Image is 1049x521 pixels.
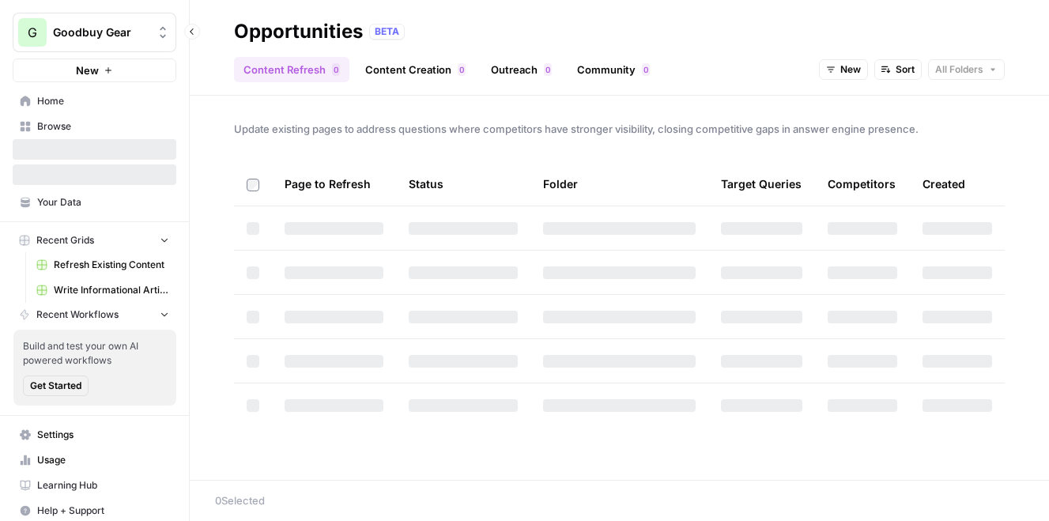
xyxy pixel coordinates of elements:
span: Update existing pages to address questions where competitors have stronger visibility, closing co... [234,121,1005,137]
span: Usage [37,453,169,467]
span: 0 [643,63,648,76]
span: Your Data [37,195,169,210]
a: Write Informational Article [29,277,176,303]
button: New [13,59,176,82]
a: Outreach0 [481,57,561,82]
div: 0 [332,63,340,76]
span: Write Informational Article [54,283,169,297]
div: 0 [544,63,552,76]
button: Recent Grids [13,228,176,252]
div: Folder [543,162,578,206]
a: Your Data [13,190,176,215]
a: Usage [13,447,176,473]
span: Refresh Existing Content [54,258,169,272]
div: Created [923,162,965,206]
div: Page to Refresh [285,162,383,206]
a: Community0 [568,57,659,82]
div: Target Queries [721,162,802,206]
button: Workspace: Goodbuy Gear [13,13,176,52]
button: All Folders [928,59,1005,80]
span: All Folders [935,62,983,77]
span: 0 [459,63,464,76]
div: 0 Selected [215,493,1024,508]
div: 0 [458,63,466,76]
div: 0 [642,63,650,76]
span: Build and test your own AI powered workflows [23,339,167,368]
a: Learning Hub [13,473,176,498]
span: Settings [37,428,169,442]
span: Learning Hub [37,478,169,493]
a: Settings [13,422,176,447]
span: New [840,62,861,77]
button: Sort [874,59,922,80]
a: Home [13,89,176,114]
span: 0 [545,63,550,76]
button: Recent Workflows [13,303,176,327]
div: Competitors [828,162,896,206]
button: New [819,59,868,80]
div: Status [409,162,443,206]
a: Content Refresh0 [234,57,349,82]
div: BETA [369,24,405,40]
span: Recent Workflows [36,308,119,322]
span: G [28,23,37,42]
span: Sort [896,62,915,77]
a: Content Creation0 [356,57,475,82]
a: Browse [13,114,176,139]
span: Recent Grids [36,233,94,247]
span: Get Started [30,379,81,393]
a: Refresh Existing Content [29,252,176,277]
span: Browse [37,119,169,134]
span: Home [37,94,169,108]
button: Get Started [23,376,89,396]
span: Goodbuy Gear [53,25,149,40]
span: Help + Support [37,504,169,518]
span: New [76,62,99,78]
div: Opportunities [234,19,363,44]
span: 0 [334,63,338,76]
